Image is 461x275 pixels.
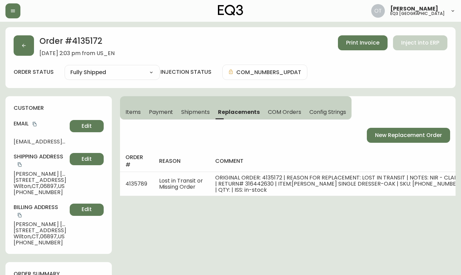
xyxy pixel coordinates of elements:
span: 4135789 [125,180,147,188]
span: [STREET_ADDRESS] [14,227,67,234]
button: Edit [70,204,104,216]
span: [DATE] 2:03 pm from US_EN [39,50,115,56]
span: Items [125,108,141,116]
h4: customer [14,104,104,112]
span: Print Invoice [346,39,379,47]
h4: order # [125,154,148,169]
span: Shipments [181,108,210,116]
button: Edit [70,153,104,165]
h4: injection status [160,68,211,76]
img: 5d4d18d254ded55077432b49c4cb2919 [371,4,385,18]
button: New Replacement Order [367,128,450,143]
span: [PERSON_NAME] [390,6,438,12]
span: [PHONE_NUMBER] [14,189,67,195]
label: order status [14,68,54,76]
span: Replacements [218,108,260,116]
h4: reason [159,157,205,165]
h2: Order # 4135172 [39,35,115,50]
span: Wilton , CT , 06897 , US [14,234,67,240]
span: [EMAIL_ADDRESS][DOMAIN_NAME] [14,139,67,145]
button: Print Invoice [338,35,388,50]
img: logo [218,5,243,16]
span: Edit [82,122,92,130]
span: [PHONE_NUMBER] [14,240,67,246]
h5: eq3 [GEOGRAPHIC_DATA] [390,12,445,16]
span: [PERSON_NAME] [PERSON_NAME] [14,171,67,177]
h4: Email [14,120,67,127]
span: COM Orders [268,108,301,116]
button: copy [16,212,23,219]
h4: Billing Address [14,204,67,219]
span: Config Strings [309,108,346,116]
h4: Shipping Address [14,153,67,168]
span: Payment [149,108,173,116]
span: Lost in Transit or Missing Order [159,177,203,191]
span: [PERSON_NAME] [PERSON_NAME] [14,221,67,227]
span: [STREET_ADDRESS] [14,177,67,183]
span: Edit [82,155,92,163]
button: copy [16,161,23,168]
button: Edit [70,120,104,132]
button: copy [31,121,38,127]
span: Edit [82,206,92,213]
span: Wilton , CT , 06897 , US [14,183,67,189]
span: New Replacement Order [375,132,442,139]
